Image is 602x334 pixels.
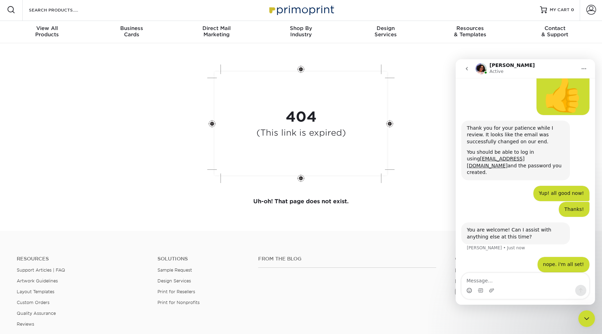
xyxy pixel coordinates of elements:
[90,21,174,43] a: BusinessCards
[17,256,147,262] h4: Resources
[343,25,428,31] span: Design
[428,25,512,31] span: Resources
[428,25,512,38] div: & Templates
[28,6,96,14] input: SEARCH PRODUCTS.....
[5,25,90,38] div: Products
[253,198,349,205] strong: Uh-oh! That page does not exist.
[455,267,498,273] a: [PHONE_NUMBER]
[259,25,344,31] span: Shop By
[17,267,65,273] a: Support Articles | FAQ
[90,25,174,31] span: Business
[157,300,200,305] a: Print for Nonprofits
[174,21,259,43] a: Direct MailMarketing
[428,21,512,43] a: Resources& Templates
[174,25,259,31] span: Direct Mail
[512,25,597,31] span: Contact
[343,25,428,38] div: Services
[455,256,585,262] a: Contact
[5,21,90,43] a: View AllProducts
[2,313,59,332] iframe: Google Customer Reviews
[5,25,90,31] span: View All
[578,310,595,327] iframe: Intercom live chat
[259,21,344,43] a: Shop ByIndustry
[512,25,597,38] div: & Support
[455,278,538,283] a: [EMAIL_ADDRESS][DOMAIN_NAME]
[17,311,56,316] a: Quality Assurance
[343,21,428,43] a: DesignServices
[90,25,174,38] div: Cards
[456,59,595,305] iframe: Intercom live chat
[512,21,597,43] a: Contact& Support
[17,300,49,305] a: Custom Orders
[157,278,191,283] a: Design Services
[157,267,192,273] a: Sample Request
[17,278,58,283] a: Artwork Guidelines
[258,256,437,262] h4: From the Blog
[259,25,344,38] div: Industry
[17,289,54,294] a: Layout Templates
[256,128,346,138] h4: (This link is expired)
[571,7,574,12] span: 0
[286,108,317,125] strong: 404
[550,7,570,13] span: MY CART
[157,256,248,262] h4: Solutions
[174,25,259,38] div: Marketing
[266,2,336,17] img: Primoprint
[157,289,195,294] a: Print for Resellers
